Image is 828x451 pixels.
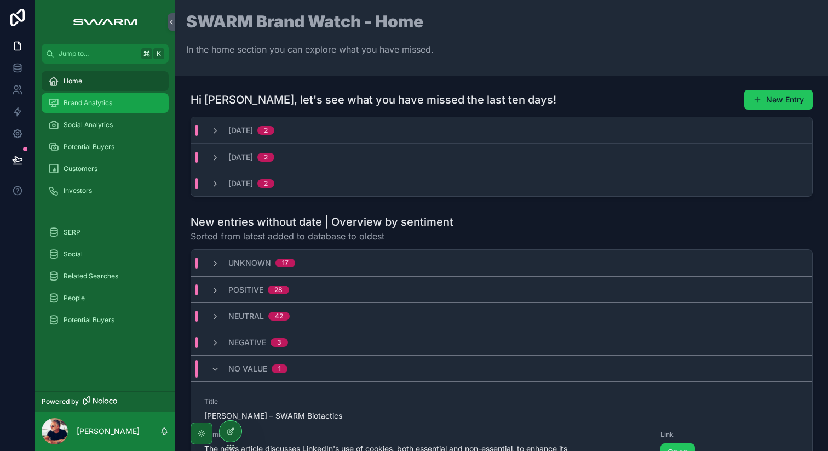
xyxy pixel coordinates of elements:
[42,222,169,242] a: SERP
[660,430,800,439] span: Link
[228,258,271,269] span: unknown
[42,159,169,179] a: Customers
[204,410,394,421] span: [PERSON_NAME] – SWARM Biotactics
[228,178,253,189] span: [DATE]
[282,259,289,267] div: 17
[228,125,253,136] span: [DATE]
[204,430,647,439] span: Summary
[42,93,169,113] a: Brand Analytics
[77,426,140,437] p: [PERSON_NAME]
[204,397,394,406] span: Title
[264,126,268,135] div: 2
[42,310,169,330] a: Potential Buyers
[67,13,142,31] img: App logo
[42,137,169,157] a: Potential Buyers
[744,90,813,110] button: New Entry
[42,71,169,91] a: Home
[64,316,114,324] span: Potential Buyers
[186,13,434,30] h1: SWARM Brand Watch - Home
[42,115,169,135] a: Social Analytics
[275,312,283,321] div: 42
[228,337,266,348] span: Negative
[64,250,83,259] span: Social
[64,142,114,151] span: Potential Buyers
[64,121,113,129] span: Social Analytics
[64,186,92,195] span: Investors
[35,64,175,344] div: scrollable content
[264,179,268,188] div: 2
[228,284,263,295] span: Positive
[228,363,267,374] span: No value
[186,43,434,56] p: In the home section you can explore what you have missed.
[228,311,264,322] span: Neutral
[154,49,163,58] span: K
[264,153,268,162] div: 2
[64,228,81,237] span: SERP
[64,99,112,107] span: Brand Analytics
[59,49,137,58] span: Jump to...
[278,364,281,373] div: 1
[64,294,85,302] span: People
[42,181,169,201] a: Investors
[191,214,453,230] h1: New entries without date | Overview by sentiment
[42,288,169,308] a: People
[191,230,453,243] span: Sorted from latest added to database to oldest
[42,397,79,406] span: Powered by
[42,266,169,286] a: Related Searches
[277,338,281,347] div: 3
[64,77,82,85] span: Home
[191,92,556,107] h1: Hi [PERSON_NAME], let's see what you have missed the last ten days!
[64,272,118,281] span: Related Searches
[42,244,169,264] a: Social
[274,286,283,294] div: 28
[42,44,169,64] button: Jump to...K
[35,391,175,412] a: Powered by
[64,164,97,173] span: Customers
[228,152,253,163] span: [DATE]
